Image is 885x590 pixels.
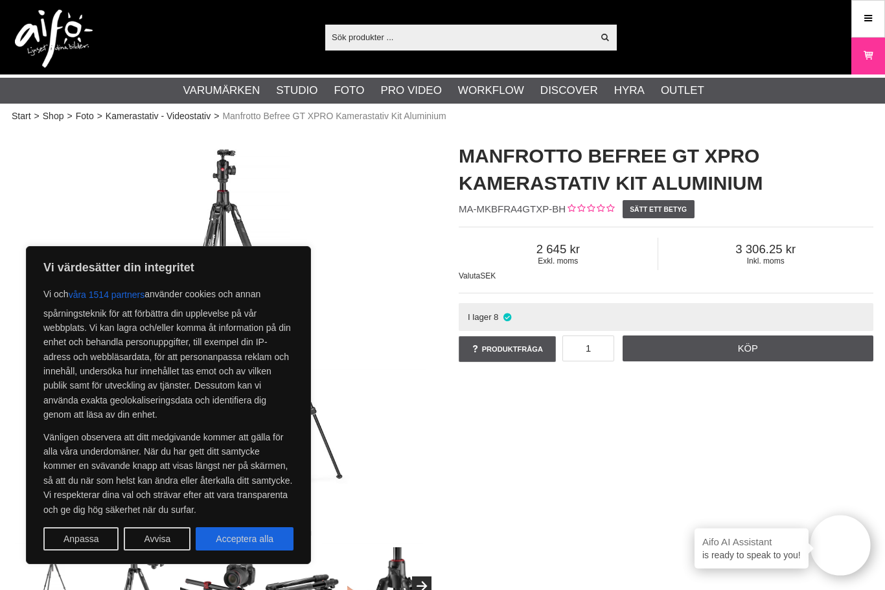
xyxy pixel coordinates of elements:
[480,271,496,280] span: SEK
[12,130,426,544] img: Manfrotto Befree GT XPRO Kamerastativ Kit Aluminiu
[380,82,441,99] a: Pro Video
[695,528,809,569] div: is ready to speak to you!
[334,82,364,99] a: Foto
[459,203,566,214] span: MA-MKBFRA4GTXP-BH
[614,82,645,99] a: Hyra
[15,10,93,68] img: logo.png
[623,200,695,218] a: Sätt ett betyg
[702,535,801,549] h4: Aifo AI Assistant
[459,271,480,280] span: Valuta
[43,430,293,517] p: Vänligen observera att ditt medgivande kommer att gälla för alla våra underdomäner. När du har ge...
[214,109,219,123] span: >
[106,109,211,123] a: Kamerastativ - Videostativ
[196,527,293,550] button: Acceptera alla
[658,256,873,266] span: Inkl. moms
[325,27,593,47] input: Sök produkter ...
[540,82,598,99] a: Discover
[43,527,119,550] button: Anpassa
[459,242,658,256] span: 2 645
[76,109,94,123] a: Foto
[276,82,317,99] a: Studio
[43,260,293,275] p: Vi värdesätter din integritet
[34,109,40,123] span: >
[468,312,492,322] span: I lager
[43,109,64,123] a: Shop
[97,109,102,123] span: >
[459,256,658,266] span: Exkl. moms
[12,109,31,123] a: Start
[623,335,874,361] a: Köp
[566,203,614,216] div: Kundbetyg: 0
[69,283,145,306] button: våra 1514 partners
[124,527,190,550] button: Avvisa
[115,521,322,544] div: Manfrotto Befree GT XPRO Kamerastativ Kit Aluminiu
[458,82,524,99] a: Workflow
[501,312,512,322] i: I lager
[661,82,704,99] a: Outlet
[222,109,446,123] span: Manfrotto Befree GT XPRO Kamerastativ Kit Aluminium
[494,312,498,322] span: 8
[67,109,72,123] span: >
[459,336,556,362] a: Produktfråga
[459,142,873,197] h1: Manfrotto Befree GT XPRO Kamerastativ Kit Aluminium
[183,82,260,99] a: Varumärken
[43,283,293,422] p: Vi och använder cookies och annan spårningsteknik för att förbättra din upplevelse på vår webbpla...
[658,242,873,256] span: 3 306.25
[26,246,311,564] div: Vi värdesätter din integritet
